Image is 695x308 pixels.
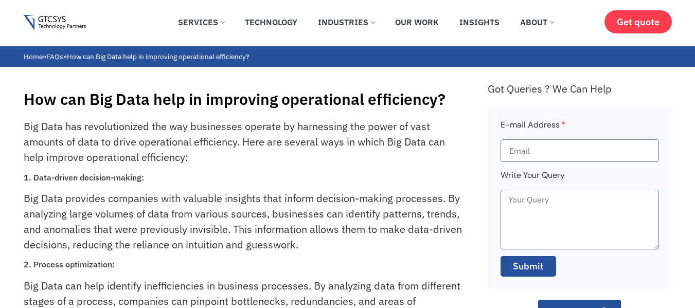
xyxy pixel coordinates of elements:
a: Industries [310,11,382,33]
p: Big Data provides companies with valuable insights that inform decision-making processes. By anal... [24,191,465,252]
a: Home [24,52,43,61]
label: E-mail Address [501,118,565,139]
a: Our Work [387,11,447,33]
span: How can Big Data help in improving operational efficiency? [67,52,249,61]
a: Insights [452,11,507,33]
h3: 2. Process optimization: [24,260,465,269]
h1: How can Big Data help in improving operational efficiency? [24,90,477,108]
a: About [512,11,561,33]
h3: 1. Data-driven decision-making: [24,173,465,183]
div: Got Queries ? We Can Help [488,82,672,95]
span: » » [24,52,249,61]
button: Submit [501,256,556,277]
a: FAQs [46,52,63,61]
label: Write Your Query [501,169,565,190]
img: Gtcsys logo [24,15,86,31]
form: Faq Form [501,118,659,283]
a: Services [170,11,232,33]
a: Get quote [604,10,672,33]
p: Big Data has revolutionized the way businesses operate by harnessing the power of vast amounts of... [24,119,465,165]
a: Technology [237,11,305,33]
span: Submit [513,260,544,273]
span: Get quote [617,16,660,27]
input: Email [501,139,659,162]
